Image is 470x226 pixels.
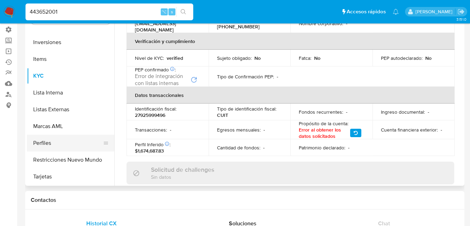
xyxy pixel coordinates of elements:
button: search-icon [176,7,190,17]
p: Identificación fiscal : [135,106,176,112]
p: CUIT [217,112,228,118]
button: Inversiones [27,34,114,51]
th: Datos transaccionales [126,87,455,104]
button: Marcas AML [27,118,114,135]
p: - [428,109,429,115]
p: - [263,127,265,133]
p: No [314,55,320,61]
span: s [171,8,173,15]
p: Propósito de la cuenta : [299,120,348,127]
p: Fondos recurrentes : [299,109,343,115]
p: Egresos mensuales : [217,127,261,133]
p: - [346,20,347,27]
p: - [348,144,349,151]
button: Reintentar [190,76,197,83]
p: 27925999496 [135,112,165,118]
span: Error de integración con listas internas [135,73,189,87]
p: Nivel de KYC : [135,55,164,61]
p: Fatca : [299,55,311,61]
p: Sujeto obligado : [217,55,252,61]
p: Sin datos [151,174,214,180]
p: [PHONE_NUMBER] [217,23,260,30]
div: Solicitud de challengesSin datos [126,162,454,184]
p: [EMAIL_ADDRESS][DOMAIN_NAME] [135,20,197,33]
button: Restricciones Nuevo Mundo [27,151,114,168]
span: Error al obtener los datos solicitados [299,127,347,139]
p: - [170,127,171,133]
p: PEP confirmado : [135,66,176,73]
p: Perfil Inferido : [135,141,171,148]
p: Transacciones : [135,127,167,133]
p: Tipo de Confirmación PEP : [217,73,274,80]
p: No [254,55,261,61]
p: Ingreso documental : [381,109,425,115]
th: Verificación y cumplimiento [126,33,455,50]
p: - [263,144,265,151]
p: verified [167,55,183,61]
p: No [425,55,432,61]
p: PEP autodeclarado : [381,55,422,61]
button: KYC [27,68,114,84]
p: Cuenta financiera exterior : [381,127,438,133]
button: Items [27,51,114,68]
p: Nombre corporativo : [299,20,343,27]
p: - [441,127,442,133]
button: Tarjetas [27,168,114,185]
p: Cantidad de fondos : [217,144,260,151]
h3: Solicitud de challenges [151,166,214,174]
button: Perfiles [27,135,109,151]
span: Accesos rápidos [347,8,386,15]
button: Listas Externas [27,101,114,118]
a: Salir [457,8,465,15]
span: ⌥ [161,8,167,15]
p: - [277,73,278,80]
p: - [346,109,347,115]
input: Buscar usuario o caso... [26,7,193,16]
button: Lista Interna [27,84,114,101]
p: Patrimonio declarado : [299,144,345,151]
span: $1,674,687.83 [135,147,164,154]
span: 3.151.0 [456,16,467,22]
a: Notificaciones [393,9,399,15]
h1: Contactos [31,197,459,204]
p: Tipo de identificación fiscal : [217,106,276,112]
p: julian.dari@mercadolibre.com [415,8,455,15]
